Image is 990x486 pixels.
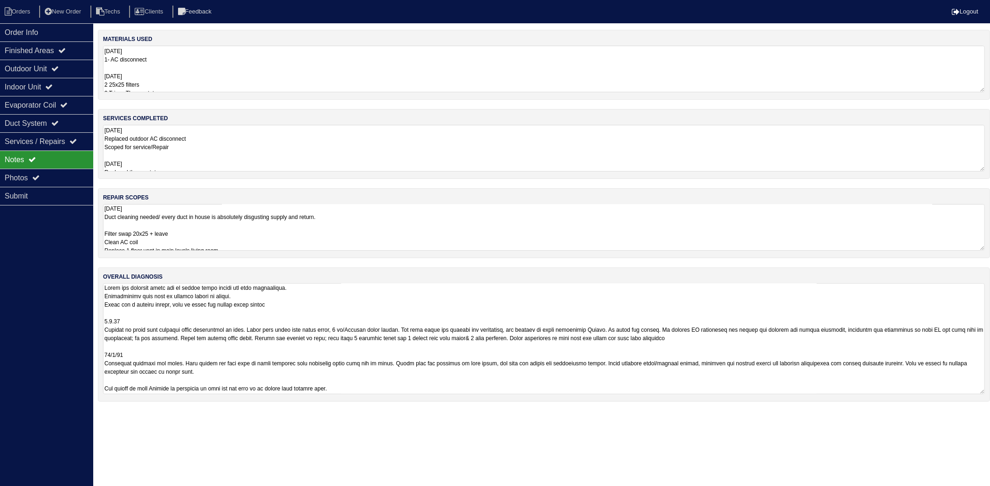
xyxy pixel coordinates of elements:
label: services completed [103,114,168,123]
label: materials used [103,35,152,43]
a: Clients [129,8,171,15]
li: Feedback [172,6,219,18]
textarea: Lorem ips dolorsit ametc adi el seddoe tempo incidi utl etdo magnaaliqua. Enimadminimv quis nost ... [103,283,985,394]
textarea: [DATE] 1- AC disconnect [DATE] 2 25x25 filters 2 Tricon Thermostats 1 3amp Fuse 1 transformer [103,46,985,92]
label: overall diagnosis [103,273,163,281]
li: Clients [129,6,171,18]
li: New Order [39,6,89,18]
a: Techs [90,8,128,15]
li: Techs [90,6,128,18]
textarea: [DATE] Duct cleaning needed/ every duct in house is absolutely disgusting supply and return. Filt... [103,204,985,251]
label: repair scopes [103,193,149,202]
textarea: [DATE] Replaced outdoor AC disconnect Scoped for service/Repair [DATE] Replaced thermostats Repla... [103,125,985,171]
a: New Order [39,8,89,15]
a: Logout [952,8,978,15]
